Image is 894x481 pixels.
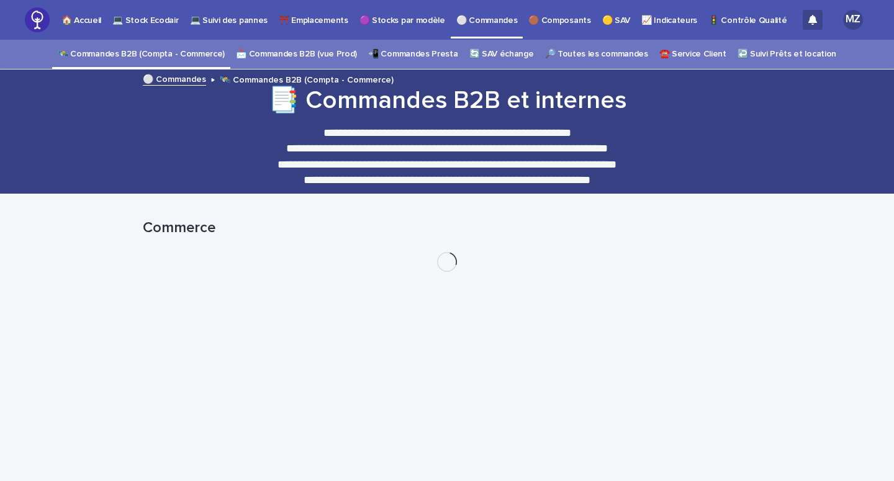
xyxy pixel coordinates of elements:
[236,40,357,69] a: 📩 Commandes B2B (vue Prod)
[659,40,726,69] a: ☎️ Service Client
[469,40,534,69] a: 🔄 SAV échange
[738,40,836,69] a: ↩️ Suivi Prêts et location
[545,40,648,69] a: 🔎 Toutes les commandes
[143,219,751,237] h1: Commerce
[368,40,458,69] a: 📲 Commandes Presta
[25,7,50,32] img: JzSyWMYZRrOrwMBeQwjA
[220,72,394,86] p: 🛰️ Commandes B2B (Compta - Commerce)
[843,10,863,30] div: MZ
[143,86,751,115] h1: 📑 Commandes B2B et internes
[58,40,225,69] a: 🛰️ Commandes B2B (Compta - Commerce)
[143,71,206,86] a: ⚪ Commandes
